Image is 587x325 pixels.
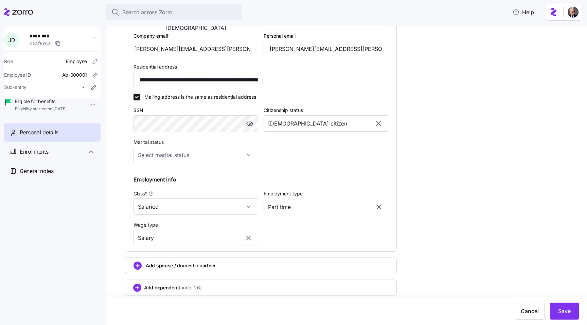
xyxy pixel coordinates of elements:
[134,221,158,229] label: Wage type
[20,148,48,156] span: Enrollments
[134,198,258,215] input: Class
[550,303,579,320] button: Save
[4,58,13,65] span: Role
[134,63,177,71] label: Residential address
[146,262,216,269] span: Add spouse / domestic partner
[15,98,67,105] span: Eligible for benefits
[513,8,534,16] span: Help
[568,7,579,18] img: 1dcb4e5d-e04d-4770-96a8-8d8f6ece5bdc-1719926415027.jpeg
[507,5,539,19] button: Help
[179,284,201,291] span: (under 26)
[20,128,58,137] span: Personal details
[134,107,143,114] label: SSN
[165,25,226,31] span: [DEMOGRAPHIC_DATA]
[144,284,202,291] span: Add dependent
[62,72,87,78] span: Ab-000001
[133,284,141,292] svg: add icon
[264,41,388,57] input: Email
[134,147,258,163] input: Select marital status
[264,32,296,40] label: Personal email
[521,307,539,315] span: Cancel
[264,199,388,215] input: Select employment type
[30,40,51,47] span: b54f8ec4
[66,58,87,65] span: Employee
[264,115,388,132] input: Select citizenship status
[82,84,84,91] span: -
[106,4,242,20] button: Search across Zorro...
[515,303,545,320] button: Cancel
[134,190,147,197] span: Class *
[8,37,15,43] span: J D
[264,190,303,197] label: Employment type
[558,307,571,315] span: Save
[20,167,54,175] span: General notes
[134,175,176,184] span: Employment info
[264,107,303,114] label: Citizenship status
[134,138,164,146] label: Marital status
[134,262,142,270] svg: add icon
[134,32,170,40] label: Company email
[4,72,31,78] span: Employee ID
[140,94,256,100] label: Mailing address is the same as residential address
[122,8,177,17] span: Search across Zorro...
[15,106,67,112] span: Eligibility started on [DATE]
[4,84,26,91] span: Sub-entity
[134,230,258,246] input: Select wage type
